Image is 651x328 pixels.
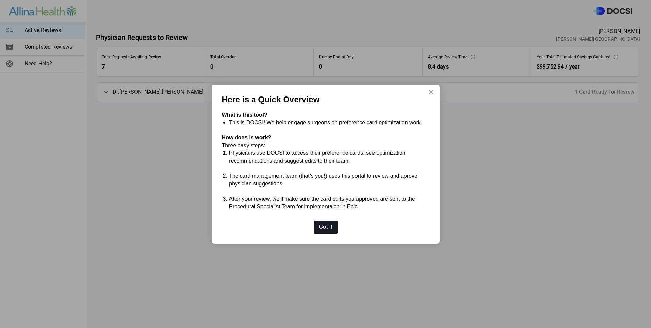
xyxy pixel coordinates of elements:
[222,112,267,118] strong: What is this tool?
[222,142,429,149] p: Three easy steps:
[229,195,429,211] li: After your review, we'll make sure the card edits you approved are sent to the Procedural Special...
[229,149,429,165] li: Physicians use DOCSI to access their preference cards, see optimization recommendations and sugge...
[222,135,271,140] strong: How does is work?
[229,172,429,188] li: The card management team (that's you!) uses this portal to review and aprove physician suggestions
[314,221,338,234] button: Got It
[428,87,434,98] button: Close
[229,119,429,126] li: This is DOCSI! We help engage surgeons on preference card optimization work.
[222,95,429,105] p: Here is a Quick Overview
